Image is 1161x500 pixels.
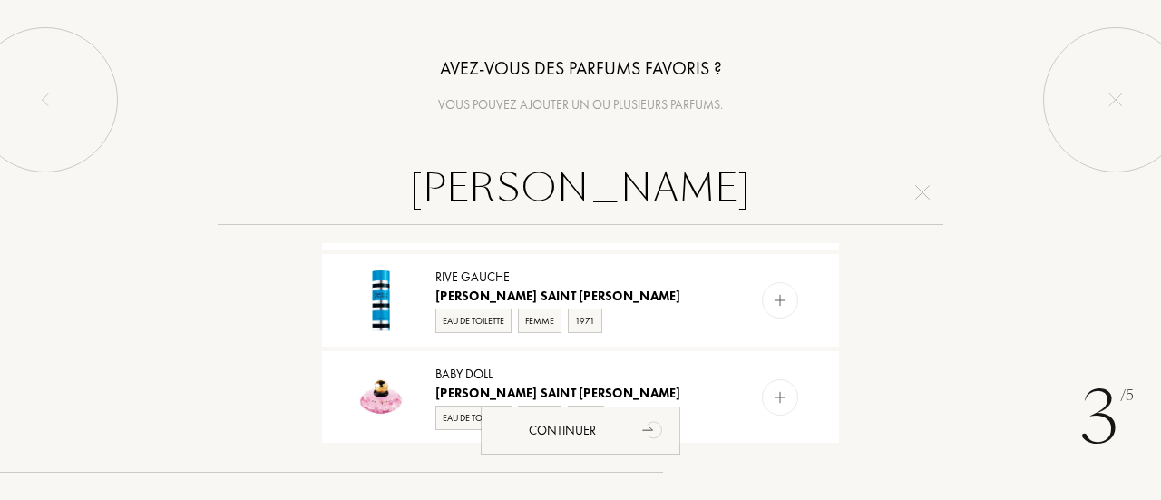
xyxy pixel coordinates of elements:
div: 1971 [568,309,602,333]
span: [PERSON_NAME] [435,385,538,401]
span: [PERSON_NAME] [435,288,538,304]
div: animation [636,411,672,447]
div: Rive Gauche [435,268,724,287]
img: quit_onboard.svg [1108,93,1123,107]
img: cross.svg [915,185,930,200]
span: [PERSON_NAME] [579,288,681,304]
input: Rechercher un parfum [218,160,943,225]
div: 3 [1080,364,1134,473]
div: Baby Doll [435,365,724,384]
img: Baby Doll [349,366,413,429]
span: /5 [1120,386,1134,407]
div: Femme [518,309,561,333]
img: Rive Gauche [349,269,413,332]
span: [PERSON_NAME] [579,385,681,401]
div: 2000 [568,406,604,430]
span: Saint [541,385,576,401]
div: Femme [518,406,561,430]
img: add_pf.svg [772,292,789,309]
div: Continuer [481,407,680,455]
img: left_onboard.svg [38,93,53,107]
div: Eau de Toilette [435,309,512,333]
div: Eau de Toilette [435,406,512,430]
span: Saint [541,288,576,304]
img: add_pf.svg [772,389,789,407]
